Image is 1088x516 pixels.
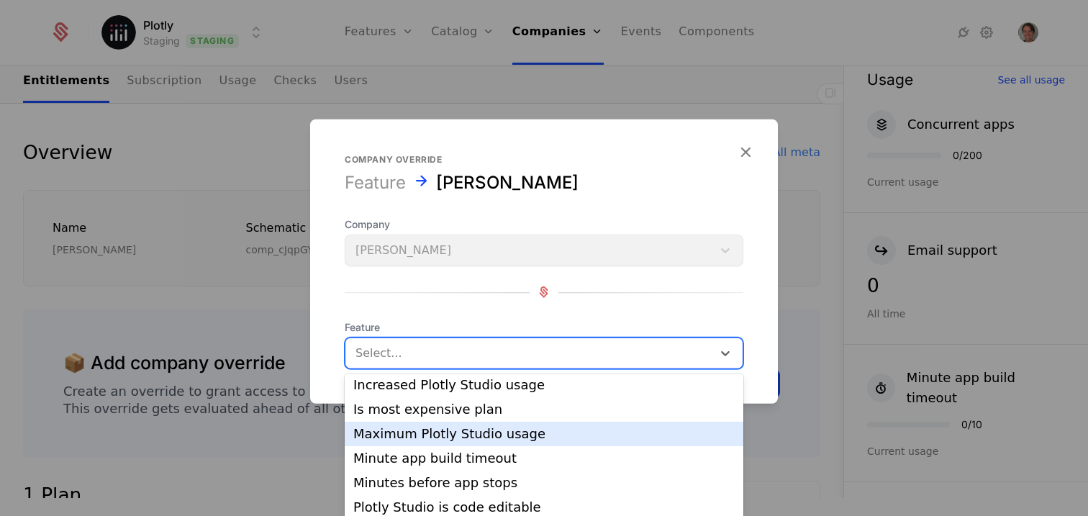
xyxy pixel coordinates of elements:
div: Minute app build timeout [353,452,735,465]
span: Company [345,217,743,231]
div: Plotly Studio is code editable [353,501,735,514]
div: Robert Claus [436,171,579,194]
span: Feature [345,320,743,334]
div: Company override [345,153,743,165]
div: Feature [345,171,406,194]
div: Maximum Plotly Studio usage [353,427,735,440]
div: Minutes before app stops [353,476,735,489]
div: Is most expensive plan [353,403,735,416]
div: Increased Plotly Studio usage [353,379,735,391]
